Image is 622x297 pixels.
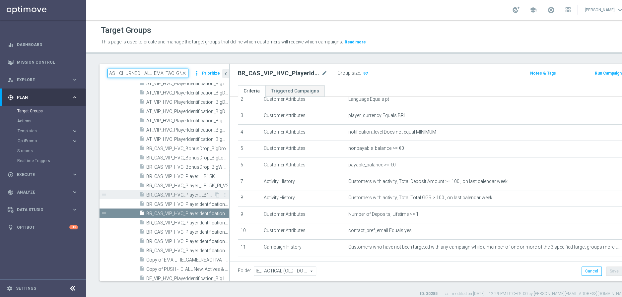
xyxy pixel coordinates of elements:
[146,239,229,244] span: BR_CAS_VIP_HVC_PlayerIdentification_BigWin
[8,94,72,100] div: Plan
[348,261,407,267] span: has_ever_staked Equals Yes
[582,267,602,276] button: Cancel
[17,148,69,153] a: Streams
[261,190,346,207] td: Activity History
[7,190,78,195] button: track_changes Analyze keyboard_arrow_right
[146,211,229,216] span: BR_CAS_VIP_HVC_PlayerIdentification_Big Loss_BigDeps_TARGET
[17,128,78,134] button: Templates keyboard_arrow_right
[146,90,229,96] span: AT_VIP_HVC_PlayerIdentification_BigDrop
[18,129,72,133] div: Templates
[238,85,265,97] a: Criteria
[17,106,86,116] div: Target Groups
[8,218,78,236] div: Optibot
[420,291,438,297] label: ID: 30285
[72,138,78,144] i: keyboard_arrow_right
[238,239,261,256] td: 11
[17,126,86,136] div: Templates
[139,108,145,116] i: insert_drive_file
[146,202,229,207] span: BR_CAS_VIP_HVC_PlayerIdentification_Big Loss_BigDeps
[7,207,78,212] button: Data Studio keyboard_arrow_right
[146,220,229,226] span: BR_CAS_VIP_HVC_PlayerIdentification_BigDrop
[18,139,72,143] div: OptiPromo
[261,207,346,223] td: Customer Attributes
[360,70,361,76] label: :
[17,95,72,99] span: Plan
[146,99,229,105] span: AT_VIP_HVC_PlayerIdentification_BigDrop_TARGET_EMAIL
[146,164,229,170] span: BR_CAS_VIP_HVC_BonusDrop_BigWin_Apologies_List
[261,223,346,240] td: Customer Attributes
[72,171,78,178] i: keyboard_arrow_right
[261,124,346,141] td: Customer Attributes
[139,89,145,97] i: insert_drive_file
[238,268,251,273] label: Folder
[238,174,261,190] td: 7
[261,108,346,125] td: Customer Attributes
[193,69,200,78] i: more_vert
[146,192,214,198] span: BR_CAS_VIP_HVC_PlayerI_LB15K_V2
[8,172,14,178] i: play_circle_outline
[261,157,346,174] td: Customer Attributes
[8,42,14,48] i: equalizer
[348,179,508,184] span: Customers with activity, Total Deposit Amount >= 100 , on last calendar week
[17,118,69,124] a: Actions
[8,207,72,213] div: Data Studio
[139,80,145,88] i: insert_drive_file
[17,146,86,156] div: Streams
[222,192,228,198] i: more_vert
[7,42,78,47] div: equalizer Dashboard
[17,108,69,114] a: Target Groups
[139,201,145,208] i: insert_drive_file
[18,129,65,133] span: Templates
[146,81,229,87] span: AT_VIP_HVC_PlayerIdentification_Big Loss_BigDeps_TARGET_GHOST
[139,210,145,218] i: insert_drive_file
[139,136,145,144] i: insert_drive_file
[139,238,145,246] i: insert_drive_file
[139,145,145,153] i: insert_drive_file
[146,137,229,142] span: AT_VIP_HVC_PlayerIdentification_BigWin_TARGET_GHOST
[348,195,492,201] span: Customers with activity, Total Total GGR > 100 , on last calendar week
[146,146,229,151] span: BR_CAS_VIP_HVC_BonusDrop_BigDrop_Apologies_List
[17,218,69,236] a: Optibot
[139,99,145,106] i: insert_drive_file
[139,164,145,171] i: insert_drive_file
[363,71,369,77] span: 97
[7,225,78,230] button: lightbulb Optibot +10
[348,162,396,168] span: payable_balance >= €0
[265,85,325,97] a: Triggered Campaigns
[139,266,145,273] i: insert_drive_file
[238,69,320,77] h2: BR_CAS_VIP_HVC_PlayerIdentification_Big Loss_BigDeps_TARGET
[321,69,327,77] i: mode_edit
[238,223,261,240] td: 10
[7,77,78,83] button: person_search Explore keyboard_arrow_right
[8,53,78,71] div: Mission Control
[7,172,78,177] button: play_circle_outline Execute keyboard_arrow_right
[201,69,221,78] button: Prioritize
[8,224,14,230] i: lightbulb
[8,189,72,195] div: Analyze
[348,146,404,151] span: nonpayable_balance >= €0
[139,247,145,255] i: insert_drive_file
[17,78,72,82] span: Explore
[348,113,406,118] span: player_currency Equals BRL
[238,207,261,223] td: 9
[146,229,229,235] span: BR_CAS_VIP_HVC_PlayerIdentification_BigDrop_TARGET
[7,95,78,100] div: gps_fixed Plan keyboard_arrow_right
[17,158,69,163] a: Realtime Triggers
[17,138,78,144] button: OptiPromo keyboard_arrow_right
[261,256,346,272] td: Customer Attributes
[146,109,229,114] span: AT_VIP_HVC_PlayerIdentification_BigDrop_TARGET_GHOST
[107,69,188,78] input: Quick find group or folder
[139,275,145,283] i: insert_drive_file
[223,71,229,77] i: chevron_left
[17,156,86,166] div: Realtime Triggers
[72,128,78,134] i: keyboard_arrow_right
[7,60,78,65] button: Mission Control
[17,173,72,177] span: Execute
[348,228,412,233] span: contact_pref_email Equals yes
